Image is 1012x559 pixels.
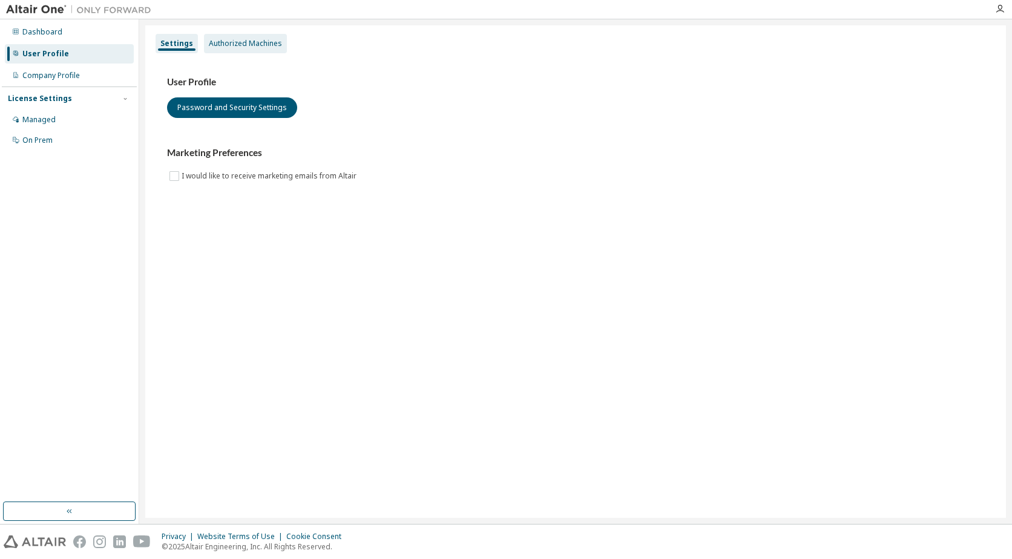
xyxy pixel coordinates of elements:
img: instagram.svg [93,535,106,548]
button: Password and Security Settings [167,97,297,118]
div: Company Profile [22,71,80,80]
div: On Prem [22,136,53,145]
img: altair_logo.svg [4,535,66,548]
img: youtube.svg [133,535,151,548]
div: License Settings [8,94,72,103]
div: Authorized Machines [209,39,282,48]
div: Website Terms of Use [197,532,286,541]
div: Settings [160,39,193,48]
div: Cookie Consent [286,532,349,541]
img: Altair One [6,4,157,16]
div: Privacy [162,532,197,541]
div: Managed [22,115,56,125]
div: User Profile [22,49,69,59]
img: linkedin.svg [113,535,126,548]
label: I would like to receive marketing emails from Altair [182,169,359,183]
div: Dashboard [22,27,62,37]
h3: Marketing Preferences [167,147,984,159]
img: facebook.svg [73,535,86,548]
h3: User Profile [167,76,984,88]
p: © 2025 Altair Engineering, Inc. All Rights Reserved. [162,541,349,552]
